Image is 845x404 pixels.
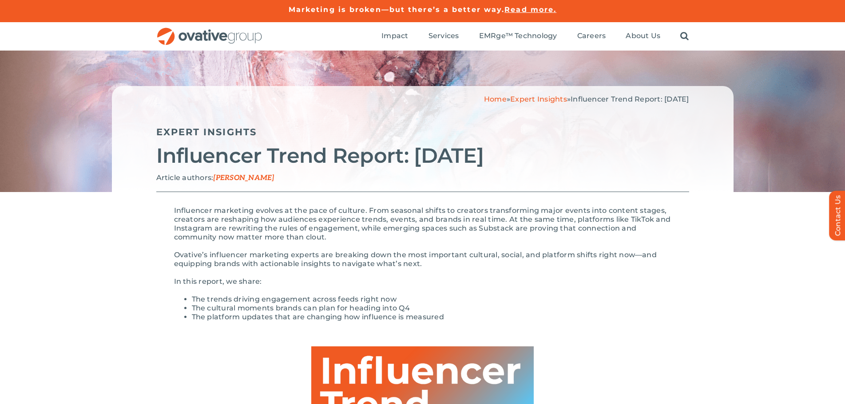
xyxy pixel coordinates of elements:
span: EMRge™ Technology [479,31,557,40]
a: Expert Insights [510,95,567,103]
a: Careers [577,31,606,41]
li: The platform updates that are changing how influence is measured [192,313,671,322]
a: OG_Full_horizontal_RGB [156,27,263,35]
a: Search [680,31,689,41]
a: EMRge™ Technology [479,31,557,41]
span: [PERSON_NAME] [213,174,274,182]
p: In this report, we share: [174,277,671,286]
p: Influencer marketing evolves at the pace of culture. From seasonal shifts to creators transformin... [174,206,671,242]
a: Impact [381,31,408,41]
h2: Influencer Trend Report: [DATE] [156,145,689,167]
a: Marketing is broken—but there’s a better way. [289,5,505,14]
span: Careers [577,31,606,40]
li: The cultural moments brands can plan for heading into Q4 [192,304,671,313]
span: » » [484,95,689,103]
nav: Menu [381,22,689,51]
a: Read more. [504,5,556,14]
span: About Us [626,31,660,40]
p: Ovative’s influencer marketing experts are breaking down the most important cultural, social, and... [174,251,671,268]
span: Influencer Trend Report: [DATE] [571,95,689,103]
a: Services [428,31,459,41]
li: The trends driving engagement across feeds right now [192,295,671,304]
a: Expert Insights [156,126,257,137]
a: Home [484,95,507,103]
p: Article authors: [156,173,689,183]
a: About Us [626,31,660,41]
span: Services [428,31,459,40]
span: Impact [381,31,408,40]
